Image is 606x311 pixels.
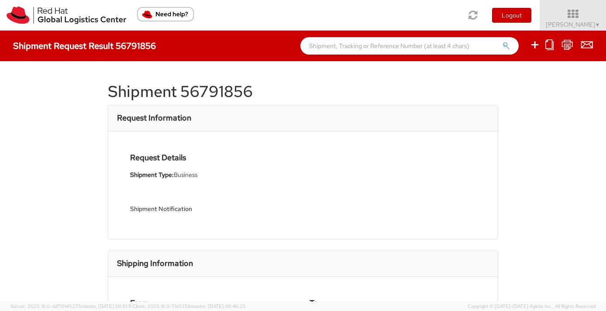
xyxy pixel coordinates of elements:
[191,303,246,309] span: master, [DATE] 09:46:25
[137,7,194,21] button: Need help?
[546,21,600,28] span: [PERSON_NAME]
[130,171,174,179] strong: Shipment Type:
[108,83,498,100] h1: Shipment 56791856
[130,299,296,308] h4: From
[7,7,126,24] img: rh-logistics-00dfa346123c4ec078e1.svg
[132,303,246,309] span: Client: 2025.18.0-71d3358
[130,153,296,162] h4: Request Details
[117,259,193,268] h3: Shipping Information
[310,299,476,308] h4: To
[13,41,156,51] h4: Shipment Request Result 56791856
[468,303,596,310] span: Copyright © [DATE]-[DATE] Agistix Inc., All Rights Reserved
[10,303,131,309] span: Server: 2025.18.0-dd719145275
[130,170,296,180] li: Business
[130,206,296,212] h5: Shipment Notification
[300,37,519,55] input: Shipment, Tracking or Reference Number (at least 4 chars)
[117,114,191,122] h3: Request Information
[492,8,531,23] button: Logout
[595,21,600,28] span: ▼
[81,303,131,309] span: master, [DATE] 09:51:11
